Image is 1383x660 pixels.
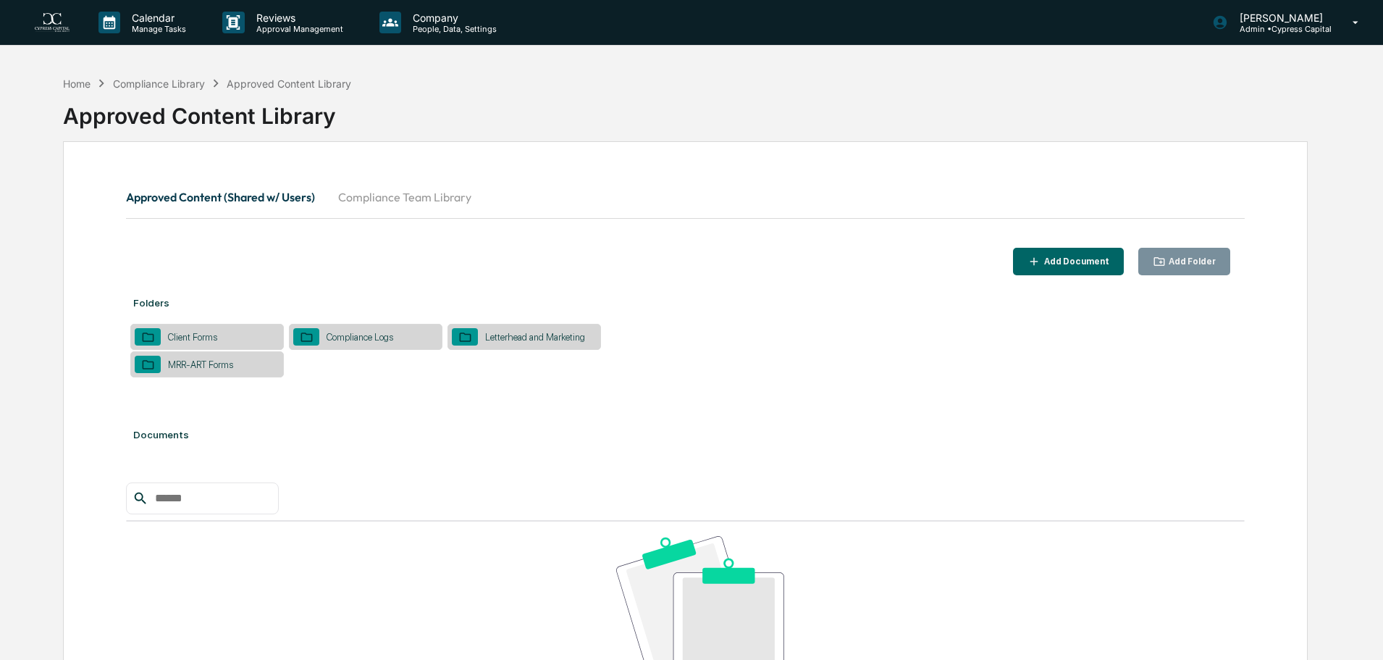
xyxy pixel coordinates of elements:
img: logo [35,13,70,33]
button: Add Folder [1138,248,1231,276]
div: MRR-ART Forms [161,359,240,370]
p: Approval Management [245,24,350,34]
div: Add Document [1041,256,1109,267]
button: Approved Content (Shared w/ Users) [126,180,327,214]
div: Folders [126,283,1245,323]
div: Home [63,78,91,90]
div: Compliance Library [113,78,205,90]
button: Add Document [1013,248,1124,276]
div: Approved Content Library [63,91,1308,129]
div: Client Forms [161,332,224,343]
div: Add Folder [1166,256,1216,267]
p: Calendar [120,12,193,24]
div: Letterhead and Marketing [478,332,592,343]
div: Documents [126,414,1245,455]
div: secondary tabs example [126,180,1245,214]
div: Compliance Logs [319,332,400,343]
button: Compliance Team Library [327,180,483,214]
div: Approved Content Library [227,78,351,90]
p: Manage Tasks [120,24,193,34]
p: Company [401,12,504,24]
p: Admin • Cypress Capital [1228,24,1332,34]
p: [PERSON_NAME] [1228,12,1332,24]
p: People, Data, Settings [401,24,504,34]
p: Reviews [245,12,350,24]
